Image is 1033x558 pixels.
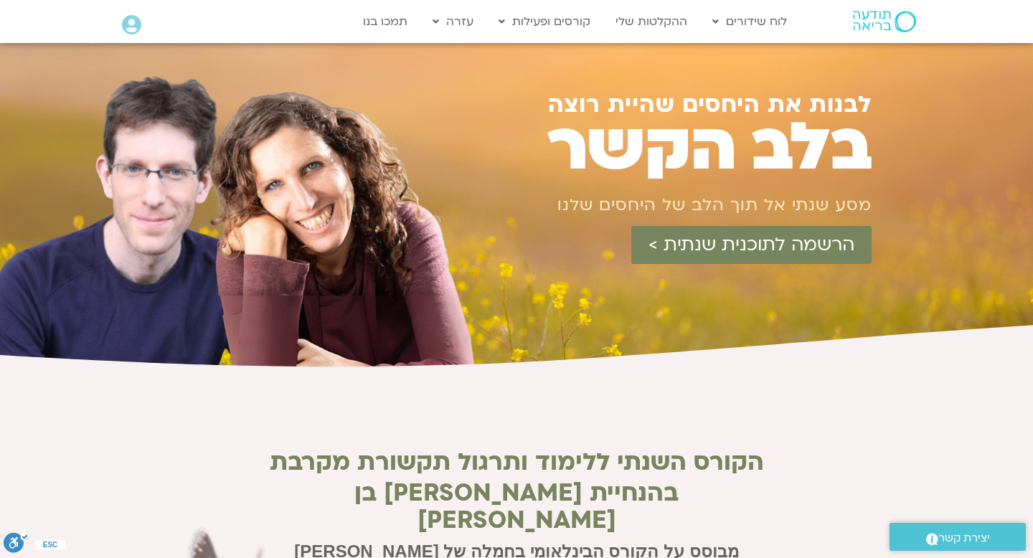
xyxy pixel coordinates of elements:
h2: הקורס השנתי ללימוד ותרגול תקשורת מקרבת [255,449,778,476]
h2: בהנחיית [PERSON_NAME] בן [PERSON_NAME] [255,480,778,534]
img: תודעה בריאה [853,11,916,32]
a: עזרה [425,8,481,35]
a: הרשמה לתוכנית שנתית > [631,226,872,264]
a: קורסים ופעילות [491,8,598,35]
a: תמכו בנו [356,8,415,35]
h1: מסע שנתי אל תוך הלב של היחסים שלנו [534,193,872,217]
h1: בלב הקשר [471,117,872,179]
a: יצירת קשר [890,523,1026,551]
a: ההקלטות שלי [608,8,694,35]
h1: לבנות את היחסים שהיית רוצה [485,93,872,117]
a: לוח שידורים [705,8,794,35]
span: הרשמה לתוכנית שנתית > [648,235,854,255]
span: יצירת קשר [938,529,990,548]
